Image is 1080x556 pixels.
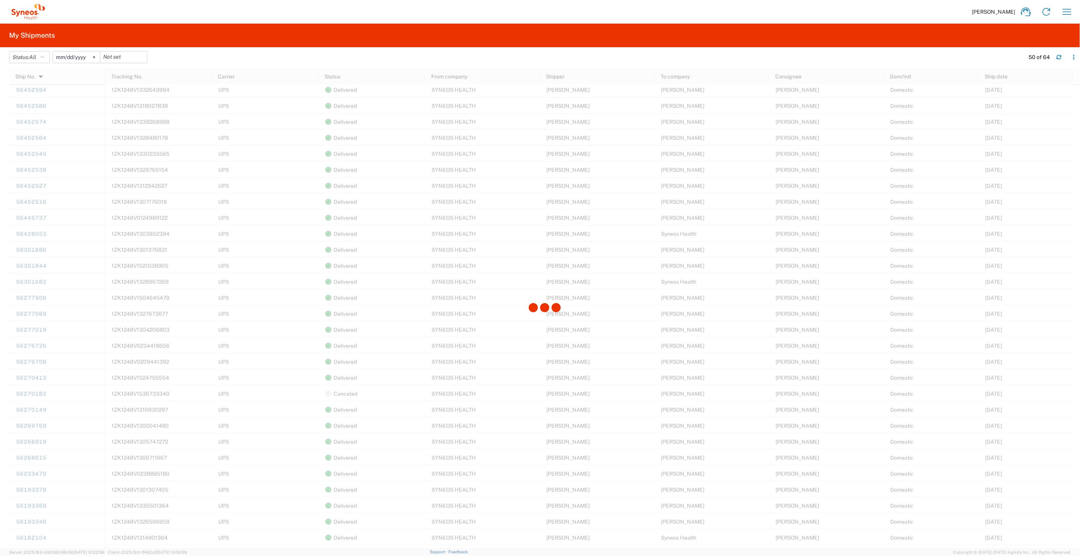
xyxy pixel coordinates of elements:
[972,8,1016,15] span: [PERSON_NAME]
[100,51,147,63] input: Not set
[9,31,55,40] h2: My Shipments
[1029,54,1050,61] div: 50 of 64
[430,550,449,554] a: Support
[954,549,1071,556] span: Copyright © [DATE]-[DATE] Agistix Inc., All Rights Reserved
[108,550,187,554] span: Client: 2025.19.0-1f462a1
[29,54,36,60] span: All
[449,550,468,554] a: Feedback
[156,550,187,554] span: [DATE] 10:06:59
[9,51,50,63] button: Status:All
[74,550,104,554] span: [DATE] 10:22:58
[9,550,104,554] span: Server: 2025.19.0-b9208248b56
[53,51,100,63] input: Not set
